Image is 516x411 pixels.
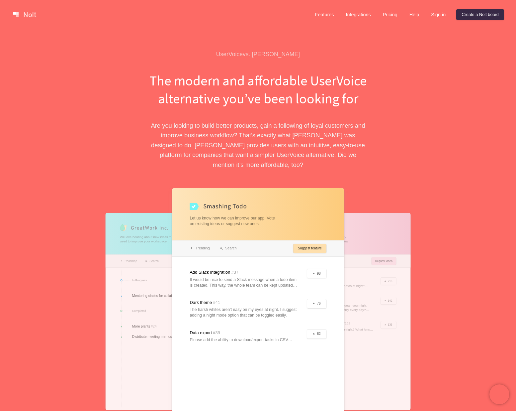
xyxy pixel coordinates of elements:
[426,9,451,20] a: Sign in
[143,121,373,170] p: Are you looking to build better products, gain a following of loyal customers and improve busines...
[340,9,376,20] a: Integrations
[489,384,509,404] iframe: Chatra live chat
[143,51,373,58] div: UserVoice vs. [PERSON_NAME]
[310,9,339,20] a: Features
[378,9,403,20] a: Pricing
[143,71,373,107] h1: The modern and affordable UserVoice alternative you’ve been looking for
[404,9,425,20] a: Help
[456,9,504,20] a: Create a Nolt board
